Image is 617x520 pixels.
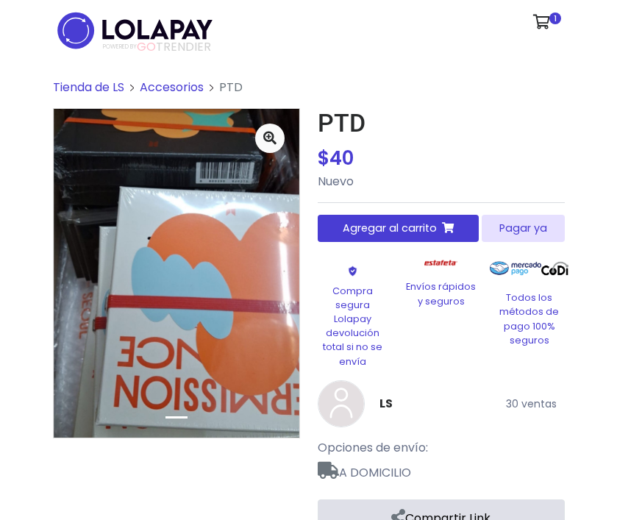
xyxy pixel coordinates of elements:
button: Pagar ya [482,215,564,242]
img: Estafeta Logo [413,254,469,272]
span: Opciones de envío: [318,439,428,456]
a: LS [379,395,393,413]
img: logo [53,7,217,54]
span: POWERED BY [103,43,137,51]
img: Codi Logo [541,254,568,283]
div: $ [318,144,565,173]
button: Agregar al carrito [318,215,479,242]
span: TRENDIER [103,40,211,54]
span: A DOMICILIO [318,457,565,482]
p: Todos los métodos de pago 100% seguros [494,291,565,347]
nav: breadcrumb [53,79,565,108]
a: Accesorios [140,79,204,96]
img: Shield [332,266,374,276]
span: Agregar al carrito [343,221,437,236]
img: Mercado Pago Logo [490,254,542,283]
p: Nuevo [318,173,565,190]
p: Compra segura Lolapay devolución total si no se envía [318,284,388,368]
img: medium_1759525528771.jpeg [54,109,299,437]
span: 1 [549,13,561,24]
img: LS [318,380,365,427]
small: 30 ventas [506,396,557,411]
span: GO [137,38,156,55]
a: Tienda de LS [53,79,124,96]
span: 40 [329,145,354,171]
h1: PTD [318,108,565,138]
span: PTD [219,79,243,96]
p: Envíos rápidos y seguros [406,279,477,307]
